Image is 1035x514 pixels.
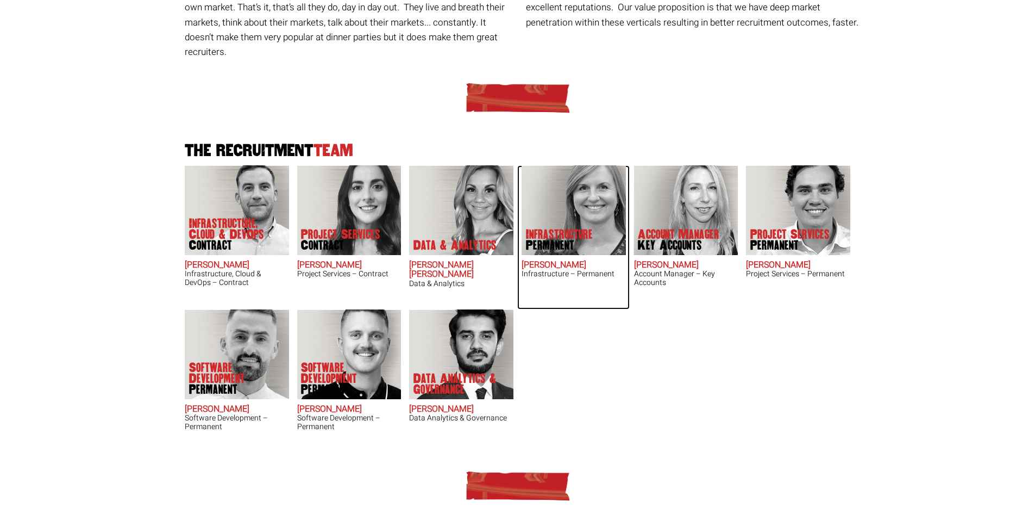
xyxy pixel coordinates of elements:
[185,270,289,287] h3: Infrastructure, Cloud & DevOps – Contract
[409,280,513,288] h3: Data & Analytics
[409,309,513,399] img: Awais Imtiaz does Data Analytics & Governance
[189,218,276,251] p: Infrastructure, Cloud & DevOps
[181,143,855,159] h2: The Recruitment
[297,405,402,414] h2: [PERSON_NAME]
[297,414,402,431] h3: Software Development – Permanent
[297,261,402,270] h2: [PERSON_NAME]
[413,240,497,251] p: Data & Analytics
[297,270,402,278] h3: Project Services – Contract
[746,165,850,255] img: Sam McKay does Project Services Permanent
[750,240,830,251] span: Permanent
[413,373,500,395] p: Data Analytics & Governance
[633,165,738,255] img: Frankie Gaffney's our Account Manager Key Accounts
[522,165,626,255] img: Amanda Evans's Our Infrastructure Permanent
[185,414,289,431] h3: Software Development – Permanent
[638,229,719,251] p: Account Manager
[638,240,719,251] span: Key Accounts
[185,261,289,270] h2: [PERSON_NAME]
[409,261,513,280] h2: [PERSON_NAME] [PERSON_NAME]
[746,261,850,270] h2: [PERSON_NAME]
[189,362,276,395] p: Software Development
[522,261,626,270] h2: [PERSON_NAME]
[522,270,626,278] h3: Infrastructure – Permanent
[409,414,513,422] h3: Data Analytics & Governance
[297,309,401,399] img: Sam Williamson does Software Development Permanent
[634,261,738,270] h2: [PERSON_NAME]
[409,405,513,414] h2: [PERSON_NAME]
[409,165,513,255] img: Anna-Maria Julie does Data & Analytics
[189,384,276,395] span: Permanent
[189,240,276,251] span: Contract
[185,309,289,399] img: Liam Cox does Software Development Permanent
[750,229,830,251] p: Project Services
[526,229,593,251] p: Infrastructure
[301,384,388,395] span: Permanent
[856,16,858,29] span: .
[185,165,289,255] img: Adam Eshet does Infrastructure, Cloud & DevOps Contract
[301,229,380,251] p: Project Services
[313,141,353,159] span: Team
[634,270,738,287] h3: Account Manager – Key Accounts
[301,240,380,251] span: Contract
[185,405,289,414] h2: [PERSON_NAME]
[746,270,850,278] h3: Project Services – Permanent
[526,240,593,251] span: Permanent
[301,362,388,395] p: Software Development
[297,165,401,255] img: Claire Sheerin does Project Services Contract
